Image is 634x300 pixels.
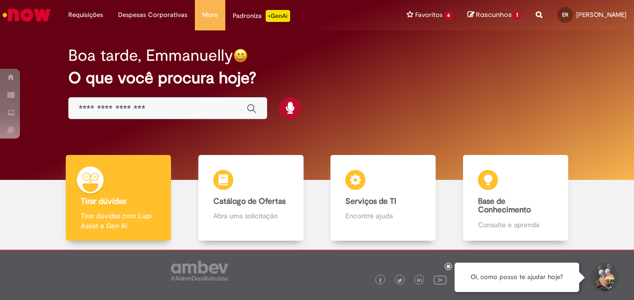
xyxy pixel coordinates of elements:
b: Serviços de TI [345,196,396,206]
a: Rascunhos [468,10,521,20]
span: More [202,10,218,20]
p: Tirar dúvidas com Lupi Assist e Gen Ai [81,211,156,231]
b: Base de Conhecimento [478,196,531,215]
a: Tirar dúvidas Tirar dúvidas com Lupi Assist e Gen Ai [52,155,185,241]
span: [PERSON_NAME] [576,10,627,19]
a: Base de Conhecimento Consulte e aprenda [450,155,582,241]
button: Iniciar Conversa de Suporte [589,263,619,293]
h2: Boa tarde, Emmanuelly [68,47,233,64]
a: Serviços de TI Encontre ajuda [317,155,450,241]
span: Requisições [68,10,103,20]
span: ER [562,11,568,18]
div: Padroniza [233,10,290,22]
b: Tirar dúvidas [81,196,126,206]
img: logo_footer_youtube.png [434,273,447,286]
a: Catálogo de Ofertas Abra uma solicitação [185,155,317,241]
img: logo_footer_facebook.png [378,278,383,283]
p: +GenAi [266,10,290,22]
span: 1 [513,11,521,20]
p: Abra uma solicitação [213,211,289,221]
span: 4 [445,11,453,20]
div: Oi, como posso te ajudar hoje? [455,263,579,292]
img: logo_footer_linkedin.png [417,278,422,284]
h2: O que você procura hoje? [68,69,566,87]
p: Consulte e aprenda [478,220,553,230]
p: Encontre ajuda [345,211,421,221]
img: happy-face.png [233,48,248,63]
span: Favoritos [415,10,443,20]
span: Rascunhos [476,10,512,19]
img: logo_footer_ambev_rotulo_gray.png [171,261,228,281]
span: Despesas Corporativas [118,10,187,20]
b: Catálogo de Ofertas [213,196,286,206]
img: ServiceNow [1,5,52,25]
img: logo_footer_twitter.png [397,278,402,283]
